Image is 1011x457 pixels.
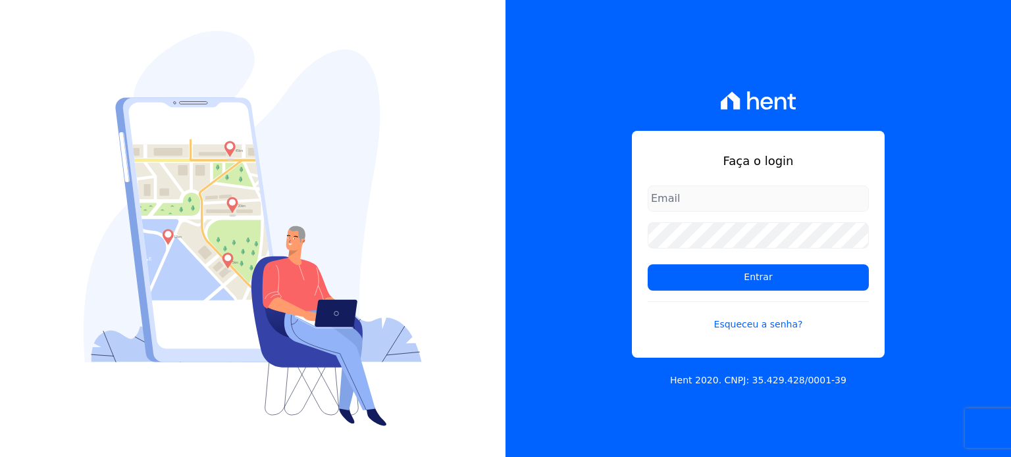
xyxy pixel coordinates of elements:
[84,31,422,426] img: Login
[648,152,869,170] h1: Faça o login
[648,301,869,331] a: Esqueceu a senha?
[670,373,846,387] p: Hent 2020. CNPJ: 35.429.428/0001-39
[648,264,869,291] input: Entrar
[648,185,869,212] input: Email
